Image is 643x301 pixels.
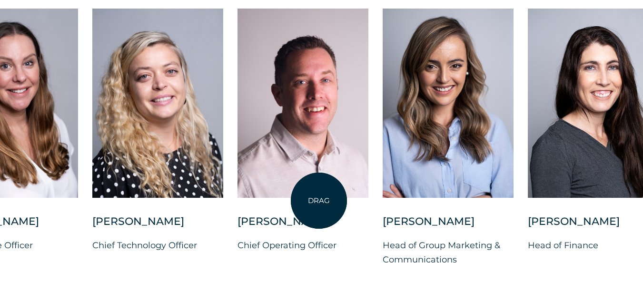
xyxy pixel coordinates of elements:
p: Head of Group Marketing & Communications [383,238,514,267]
div: [PERSON_NAME] [237,214,368,238]
p: Chief Technology Officer [92,238,223,252]
div: [PERSON_NAME] [383,214,514,238]
div: [PERSON_NAME] [92,214,223,238]
p: Chief Operating Officer [237,238,368,252]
